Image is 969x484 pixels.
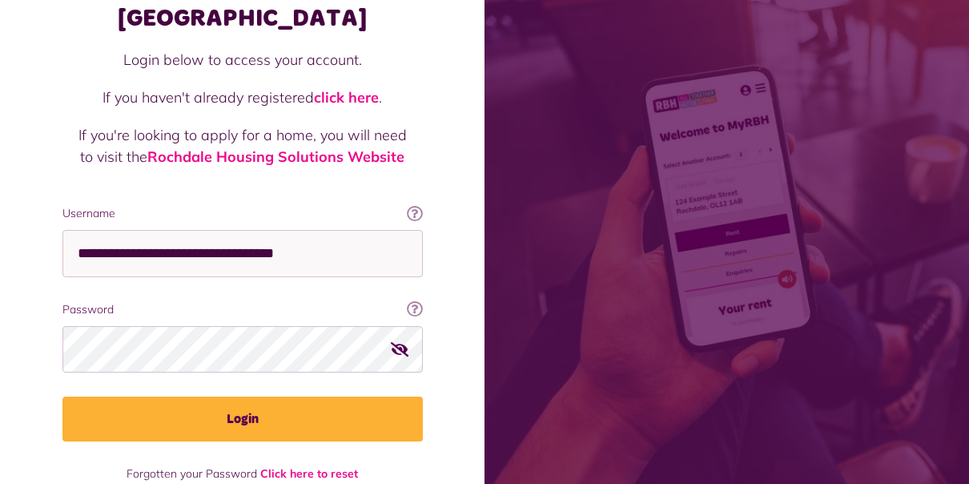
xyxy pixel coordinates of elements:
[127,466,257,481] span: Forgotten your Password
[147,147,404,166] a: Rochdale Housing Solutions Website
[62,397,423,442] button: Login
[314,88,379,107] a: click here
[62,205,423,222] label: Username
[78,124,407,167] p: If you're looking to apply for a home, you will need to visit the
[62,301,423,318] label: Password
[78,49,407,71] p: Login below to access your account.
[260,466,358,481] a: Click here to reset
[78,87,407,108] p: If you haven't already registered .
